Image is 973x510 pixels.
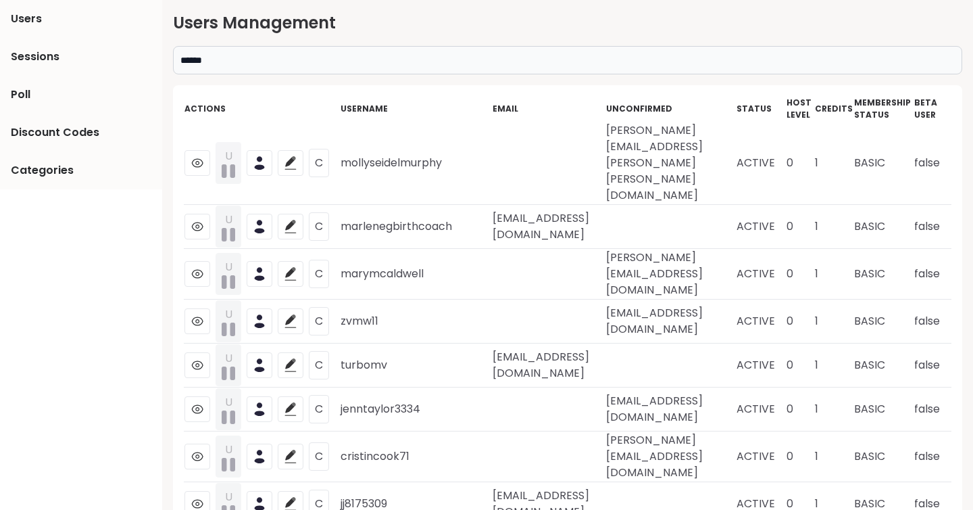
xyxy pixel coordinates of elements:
[309,351,329,379] button: C
[340,388,492,432] td: jenntaylor3334
[814,388,853,432] td: 1
[11,87,30,103] span: Poll
[173,11,962,35] h2: Users Management
[309,442,329,471] button: C
[340,344,492,388] td: turbomv
[853,300,914,344] td: BASIC
[736,122,786,205] td: ACTIVE
[736,300,786,344] td: ACTIVE
[605,122,736,205] td: [PERSON_NAME][EMAIL_ADDRESS][PERSON_NAME][PERSON_NAME][DOMAIN_NAME]
[340,249,492,300] td: marymcaldwell
[184,96,340,122] th: Actions
[492,205,605,249] td: [EMAIL_ADDRESS][DOMAIN_NAME]
[605,432,736,482] td: [PERSON_NAME][EMAIL_ADDRESS][DOMAIN_NAME]
[914,300,951,344] td: false
[216,300,241,342] button: U
[814,344,853,388] td: 1
[216,436,241,478] button: U
[853,388,914,432] td: BASIC
[216,206,241,248] button: U
[914,122,951,205] td: false
[786,388,814,432] td: 0
[914,205,951,249] td: false
[11,11,42,27] span: Users
[309,307,329,335] button: C
[814,205,853,249] td: 1
[736,205,786,249] td: ACTIVE
[736,344,786,388] td: ACTIVE
[914,96,951,122] th: Beta User
[340,300,492,344] td: zvmw11
[853,96,914,122] th: Membership Status
[786,344,814,388] td: 0
[340,122,492,205] td: mollyseidelmurphy
[736,388,786,432] td: ACTIVE
[736,96,786,122] th: Status
[914,344,951,388] td: false
[216,142,241,184] button: U
[853,432,914,482] td: BASIC
[605,388,736,432] td: [EMAIL_ADDRESS][DOMAIN_NAME]
[216,388,241,430] button: U
[786,122,814,205] td: 0
[11,124,99,141] span: Discount Codes
[340,205,492,249] td: marlenegbirthcoach
[11,49,59,65] span: Sessions
[814,432,853,482] td: 1
[853,205,914,249] td: BASIC
[814,122,853,205] td: 1
[853,344,914,388] td: BASIC
[814,249,853,300] td: 1
[340,432,492,482] td: cristincook71
[853,122,914,205] td: BASIC
[309,149,329,177] button: C
[914,432,951,482] td: false
[309,212,329,241] button: C
[786,432,814,482] td: 0
[216,344,241,386] button: U
[736,249,786,300] td: ACTIVE
[736,432,786,482] td: ACTIVE
[605,249,736,300] td: [PERSON_NAME][EMAIL_ADDRESS][DOMAIN_NAME]
[853,249,914,300] td: BASIC
[914,249,951,300] td: false
[914,388,951,432] td: false
[216,253,241,295] button: U
[786,205,814,249] td: 0
[786,96,814,122] th: Host Level
[605,96,736,122] th: Unconfirmed
[786,249,814,300] td: 0
[786,300,814,344] td: 0
[814,300,853,344] td: 1
[814,96,853,122] th: credits
[309,260,329,288] button: C
[11,162,74,179] span: Categories
[340,96,492,122] th: Username
[309,395,329,423] button: C
[492,344,605,388] td: [EMAIL_ADDRESS][DOMAIN_NAME]
[492,96,605,122] th: Email
[605,300,736,344] td: [EMAIL_ADDRESS][DOMAIN_NAME]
